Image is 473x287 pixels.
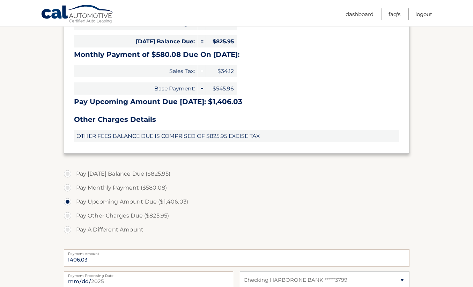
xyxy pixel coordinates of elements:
[41,5,114,25] a: Cal Automotive
[74,97,399,106] h3: Pay Upcoming Amount Due [DATE]: $1,406.03
[415,8,432,20] a: Logout
[389,8,400,20] a: FAQ's
[64,223,409,237] label: Pay A Different Amount
[64,271,233,277] label: Payment Processing Date
[74,82,198,95] span: Base Payment:
[64,249,409,267] input: Payment Amount
[64,167,409,181] label: Pay [DATE] Balance Due ($825.95)
[74,35,198,47] span: [DATE] Balance Due:
[346,8,374,20] a: Dashboard
[74,115,399,124] h3: Other Charges Details
[74,65,198,77] span: Sales Tax:
[198,35,205,47] span: =
[205,65,237,77] span: $34.12
[198,82,205,95] span: +
[74,130,399,142] span: OTHER FEES BALANCE DUE IS COMPRISED OF $825.95 EXCISE TAX
[64,181,409,195] label: Pay Monthly Payment ($580.08)
[198,65,205,77] span: +
[64,195,409,209] label: Pay Upcoming Amount Due ($1,406.03)
[205,35,237,47] span: $825.95
[64,249,409,255] label: Payment Amount
[205,82,237,95] span: $545.96
[74,50,399,59] h3: Monthly Payment of $580.08 Due On [DATE]:
[64,209,409,223] label: Pay Other Charges Due ($825.95)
